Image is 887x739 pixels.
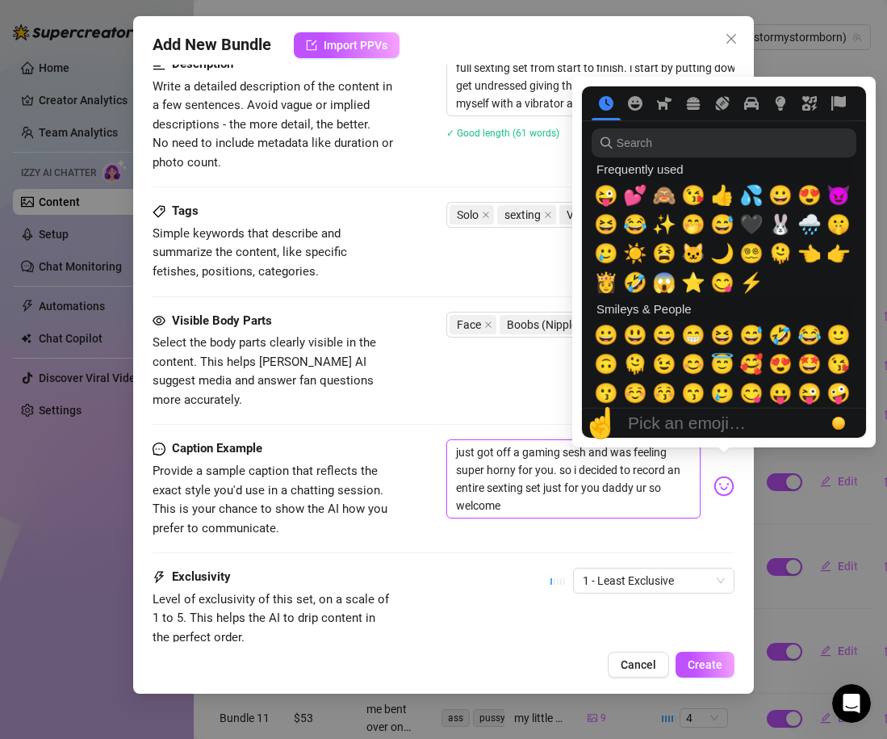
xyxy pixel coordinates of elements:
span: close [544,211,552,219]
span: Face [457,316,481,334]
strong: Tags [172,204,199,218]
span: Solo [450,205,494,225]
strong: Visible Body Parts [172,313,272,328]
span: Import PPVs [324,39,387,52]
span: eye [153,314,165,327]
span: close [484,321,492,329]
span: Solo [457,206,479,224]
strong: Exclusivity [172,569,231,584]
span: Create [688,658,722,671]
span: message [153,439,165,459]
button: Cancel [608,652,669,678]
span: close [482,211,490,219]
img: svg%3e [713,476,734,497]
span: thunderbolt [153,568,165,587]
span: Vibrator [559,205,623,225]
strong: Caption Example [172,441,262,456]
span: Add New Bundle [153,32,271,58]
strong: Description [172,57,233,71]
span: import [306,40,317,51]
button: Close [718,26,744,52]
span: Provide a sample caption that reflects the exact style you'd use in a chatting session. This is y... [153,464,387,535]
span: Close [718,32,744,45]
span: sexting [497,205,556,225]
span: Cancel [621,658,656,671]
span: Simple keywords that describe and summarize the content, like specific fetishes, positions, categ... [153,226,347,279]
span: close [725,32,738,45]
span: tag [153,205,165,218]
span: Vibrator [567,206,608,224]
span: align-left [153,55,165,74]
button: Create [676,652,734,678]
span: sexting [504,206,541,224]
button: Import PPVs [294,32,400,58]
iframe: Intercom live chat [832,684,871,723]
span: Face [450,315,496,334]
span: 1 - Least Exclusive [583,569,725,593]
span: Select the body parts clearly visible in the content. This helps [PERSON_NAME] AI suggest media a... [153,335,376,407]
span: ✓ Good length (61 words) [446,128,559,139]
textarea: just got off a gaming sesh and was feeling super horny for you. so i decided to record an entire ... [446,439,701,519]
span: Boobs (Nipples Visible) [500,315,637,334]
span: Write a detailed description of the content in a few sentences. Avoid vague or implied descriptio... [153,79,393,170]
span: Boobs (Nipples Visible) [507,316,621,334]
span: Level of exclusivity of this set, on a scale of 1 to 5. This helps the AI to drip content in the ... [153,592,389,645]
